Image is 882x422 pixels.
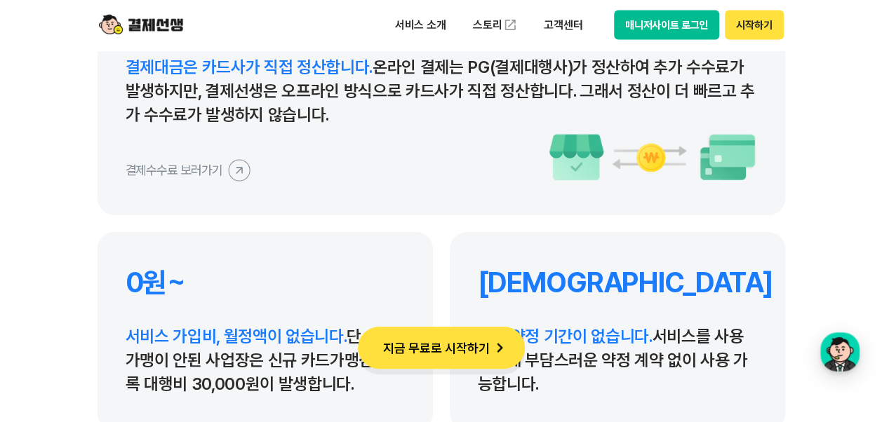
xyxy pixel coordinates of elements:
[93,272,181,307] a: 대화
[99,12,183,39] img: logo
[534,13,592,38] p: 고객센터
[725,11,783,40] button: 시작하기
[478,325,757,396] p: 서비스를 사용하실때 부담스러운 약정 계약 없이 사용 가능합니다.
[4,272,93,307] a: 홈
[126,57,373,77] span: 결제대금은 카드사가 직접 정산합니다.
[490,338,509,358] img: 화살표 아이콘
[181,272,269,307] a: 설정
[358,327,525,369] button: 지금 무료로 시작하기
[548,132,757,182] img: 수수료 이미지
[126,266,405,299] h4: 0원~
[126,159,250,182] button: 결제수수료 보러가기
[217,293,234,304] span: 설정
[126,326,347,346] span: 서비스 가입비, 월정액이 없습니다.
[126,325,405,396] p: 단, 카드가맹이 안된 사업장은 신규 카드가맹점 등록 대행비 30,000원이 발생합니다.
[126,55,757,127] p: 온라인 결제는 PG(결제대행사)가 정산하여 추가 수수료가 발생하지만, 결제선생은 오프라인 방식으로 카드사가 직접 정산합니다. 그래서 정산이 더 빠르고 추가 수수료가 발생하지 ...
[478,326,653,346] span: 이용 약정 기간이 없습니다.
[478,266,757,299] h4: [DEMOGRAPHIC_DATA]
[128,294,145,305] span: 대화
[463,11,528,39] a: 스토리
[503,18,517,32] img: 외부 도메인 오픈
[385,13,456,38] p: 서비스 소개
[44,293,53,304] span: 홈
[614,11,720,40] button: 매니저사이트 로그인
